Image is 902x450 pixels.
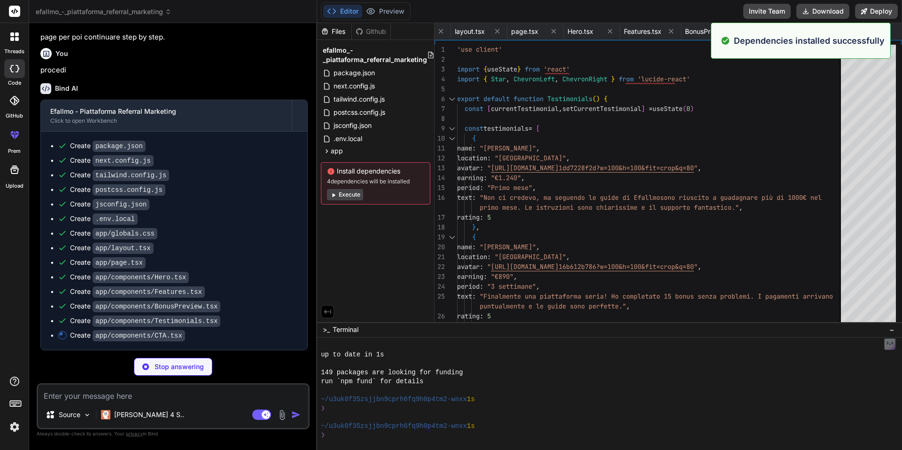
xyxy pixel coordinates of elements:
span: period [457,183,480,192]
span: ChevronRight [562,75,607,83]
label: code [8,79,21,87]
span: "€1.240" [491,174,521,182]
span: primo mese. Le istruzioni sono chiarissime e il su [480,203,668,212]
span: location [457,154,487,162]
span: BonusPreview.tsx [685,27,739,36]
div: Files [317,27,351,36]
div: 18 [435,222,445,232]
span: } [472,223,476,231]
span: earning [457,174,483,182]
div: Create [70,258,146,268]
span: up to date in 1s [321,350,384,359]
img: icon [291,410,301,419]
span: 149 packages are looking for funding [321,368,463,377]
span: "Finalmente una piattaforma seria! Ho completato 1 [480,292,668,300]
img: Pick Models [83,411,91,419]
code: app/layout.tsx [93,243,154,254]
span: jsconfig.json [333,120,373,131]
div: Create [70,229,157,238]
label: GitHub [6,112,23,120]
span: : [472,292,476,300]
button: Invite Team [743,4,791,19]
span: name [457,144,472,152]
span: "Non ci credevo, ma seguendo le guide di Efallmo [480,193,660,202]
button: − [887,322,896,337]
span: next.config.js [333,80,376,92]
span: 5 bonus senza problemi. I pagamenti arrivano [668,292,833,300]
span: 1dd7228f2d?w=100&h=100&fit=crop&q=80 [559,164,694,172]
span: } [611,75,615,83]
span: "3 settimane" [487,282,536,291]
div: Create [70,301,220,311]
span: ) [596,95,600,103]
span: : [480,213,483,221]
div: 9 [435,124,445,134]
span: ) [690,104,694,113]
div: Efallmo - Piattaforma Referral Marketing [50,107,282,116]
span: name [457,243,472,251]
span: Install dependencies [327,166,424,176]
span: "[PERSON_NAME]" [480,144,536,152]
span: 0 [686,104,690,113]
code: app/components/Testimonials.tsx [93,316,220,327]
p: Dependencies installed successfully [734,34,885,47]
div: Create [70,272,189,282]
span: , [555,75,559,83]
span: function [513,95,544,103]
div: Create [70,331,185,340]
div: Click to collapse the range. [446,124,458,134]
div: 12 [435,153,445,163]
span: , [513,272,517,281]
div: Create [70,141,146,151]
span: import [457,65,480,73]
div: Create [70,185,165,195]
div: 27 [435,321,445,331]
div: 22 [435,262,445,272]
span: 'use client' [457,45,502,54]
div: 14 [435,173,445,183]
span: 5 [487,213,491,221]
span: , [566,253,570,261]
span: useState [653,104,683,113]
span: " [694,164,698,172]
span: "Primo mese" [487,183,532,192]
span: ~/u3uk0f35zsjjbn9cprh6fq9h0p4tm2-wnxx [321,422,467,431]
span: : [472,243,476,251]
code: postcss.config.js [93,184,165,196]
span: currentTestimonial [491,104,559,113]
span: Terminal [333,325,358,334]
div: 2 [435,55,445,64]
span: [ [487,104,491,113]
div: Create [70,199,149,209]
span: Features.tsx [624,27,661,36]
span: const [465,104,483,113]
span: 1s [467,395,475,404]
span: , [698,164,701,172]
span: const [465,124,483,133]
span: import [457,75,480,83]
div: 3 [435,64,445,74]
label: threads [4,47,24,55]
span: , [566,154,570,162]
span: { [483,65,487,73]
div: 5 [435,84,445,94]
div: 24 [435,282,445,292]
code: tailwind.config.js [93,170,169,181]
span: sono riuscito a guadagnare più di 1000€ nel [660,193,822,202]
span: rating [457,312,480,320]
span: >_ [323,325,330,334]
span: default [483,95,510,103]
span: text [457,292,472,300]
span: : [487,154,491,162]
div: 15 [435,183,445,193]
span: = [649,104,653,113]
div: 25 [435,292,445,301]
span: location [457,253,487,261]
div: Create [70,243,154,253]
div: 23 [435,272,445,282]
span: tailwind.config.js [333,94,386,105]
span: : [483,174,487,182]
span: , [536,282,540,291]
span: "€890" [491,272,513,281]
span: period [457,282,480,291]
